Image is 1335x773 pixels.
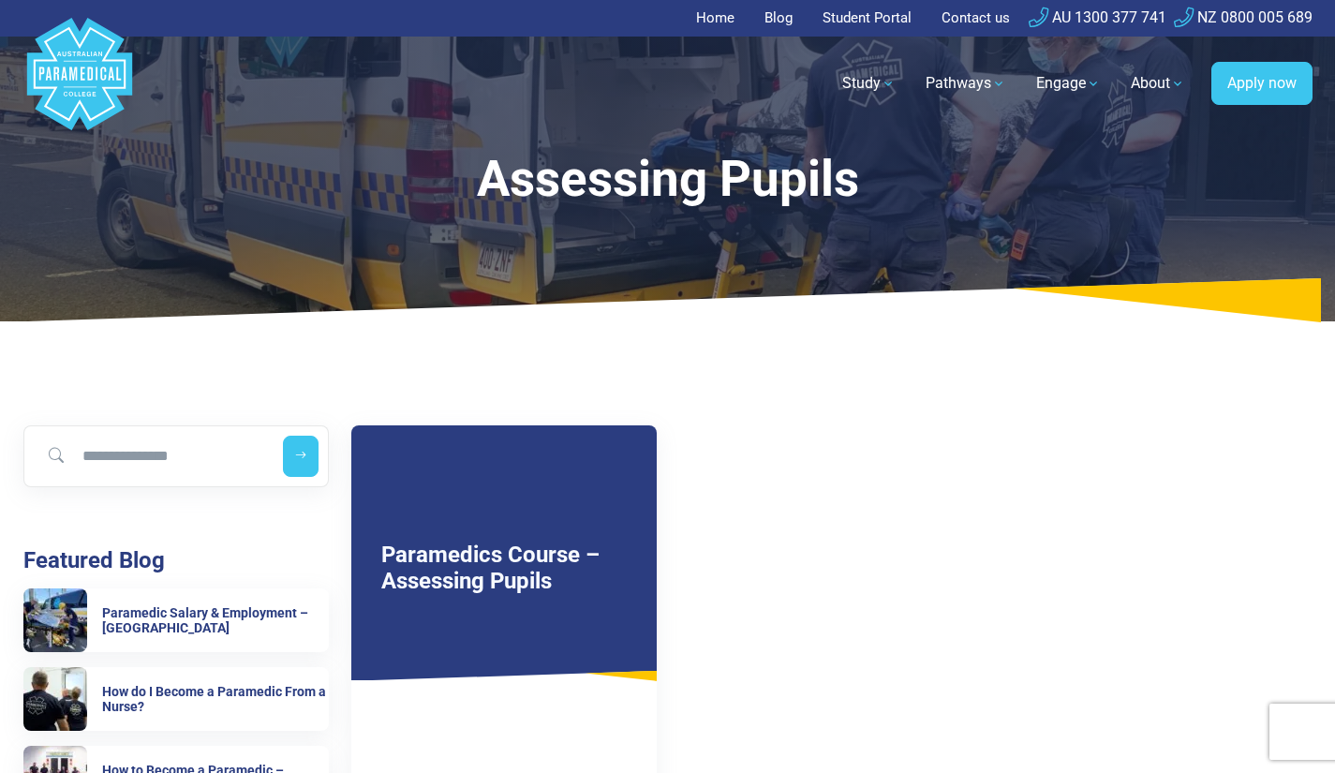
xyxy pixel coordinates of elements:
a: Paramedic Salary & Employment – Queensland Paramedic Salary & Employment – [GEOGRAPHIC_DATA] [23,588,329,652]
a: NZ 0800 005 689 [1174,8,1313,26]
a: How do I Become a Paramedic From a Nurse? How do I Become a Paramedic From a Nurse? [23,667,329,731]
a: Australian Paramedical College [23,37,136,131]
img: Paramedic Salary & Employment – Queensland [23,588,87,652]
h3: Featured Blog [23,547,329,574]
a: Study [831,57,907,110]
a: About [1120,57,1196,110]
input: Search for blog [32,436,267,477]
a: AU 1300 377 741 [1029,8,1166,26]
a: Apply now [1211,62,1313,105]
img: How do I Become a Paramedic From a Nurse? [23,667,87,731]
h6: Paramedic Salary & Employment – [GEOGRAPHIC_DATA] [102,605,329,637]
a: Paramedics Course – Assessing Pupils [381,542,600,595]
a: Pathways [914,57,1017,110]
a: Engage [1025,57,1112,110]
h6: How do I Become a Paramedic From a Nurse? [102,684,329,716]
div: Assessing Pupils [185,150,1151,209]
